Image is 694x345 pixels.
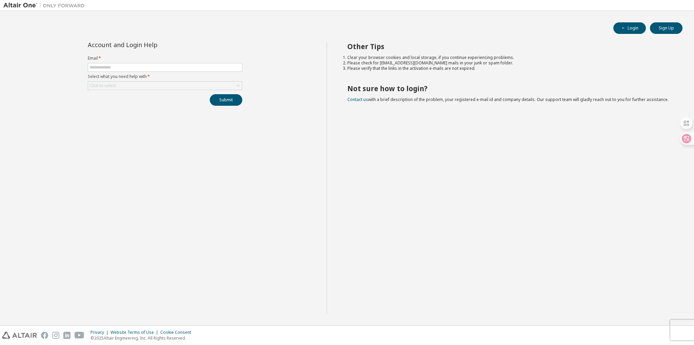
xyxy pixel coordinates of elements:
[90,335,195,341] p: © 2025 Altair Engineering, Inc. All Rights Reserved.
[347,60,671,66] li: Please check for [EMAIL_ADDRESS][DOMAIN_NAME] mails in your junk or spam folder.
[650,22,682,34] button: Sign Up
[63,332,70,339] img: linkedin.svg
[88,82,242,90] div: Click to select
[3,2,88,9] img: Altair One
[88,74,242,79] label: Select what you need help with
[347,66,671,71] li: Please verify that the links in the activation e-mails are not expired.
[347,84,671,93] h2: Not sure how to login?
[347,55,671,60] li: Clear your browser cookies and local storage, if you continue experiencing problems.
[210,94,242,106] button: Submit
[88,42,211,47] div: Account and Login Help
[613,22,646,34] button: Login
[160,330,195,335] div: Cookie Consent
[89,83,116,88] div: Click to select
[90,330,110,335] div: Privacy
[347,42,671,51] h2: Other Tips
[41,332,48,339] img: facebook.svg
[110,330,160,335] div: Website Terms of Use
[347,97,368,102] a: Contact us
[2,332,37,339] img: altair_logo.svg
[75,332,84,339] img: youtube.svg
[88,56,242,61] label: Email
[347,97,669,102] span: with a brief description of the problem, your registered e-mail id and company details. Our suppo...
[52,332,59,339] img: instagram.svg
